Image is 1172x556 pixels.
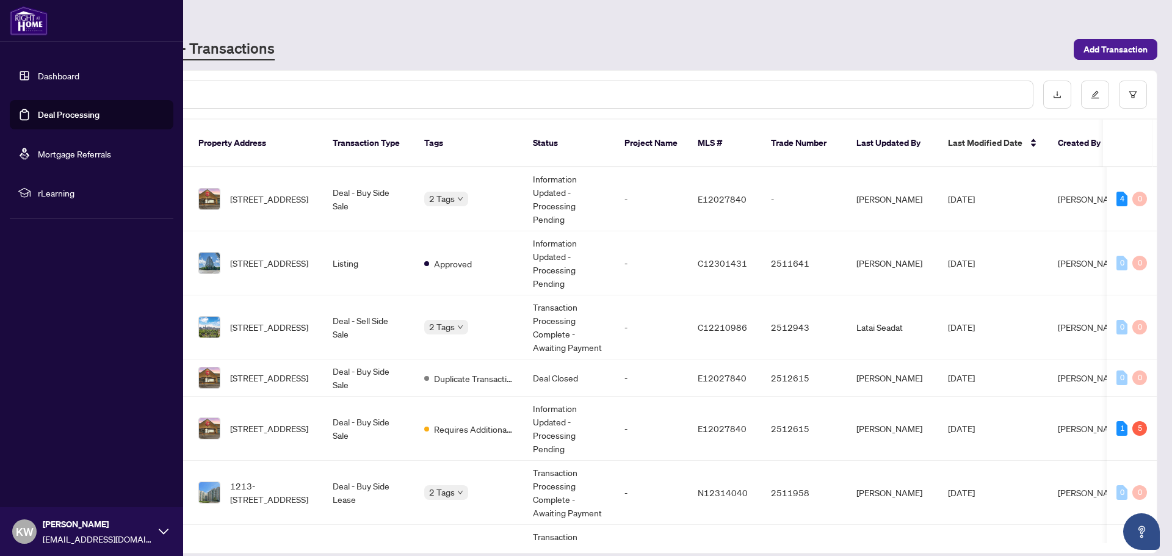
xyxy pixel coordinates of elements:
span: [DATE] [948,487,975,498]
span: download [1053,90,1062,99]
div: 0 [1116,256,1127,270]
div: 0 [1116,485,1127,500]
td: [PERSON_NAME] [847,167,938,231]
td: Deal - Buy Side Sale [323,167,414,231]
div: 4 [1116,192,1127,206]
img: thumbnail-img [199,367,220,388]
span: [STREET_ADDRESS] [230,422,308,435]
div: 0 [1116,320,1127,334]
span: Requires Additional Docs [434,422,513,436]
span: rLearning [38,186,165,200]
span: [PERSON_NAME] [1058,322,1124,333]
th: Transaction Type [323,120,414,167]
td: Deal - Buy Side Sale [323,397,414,461]
span: filter [1129,90,1137,99]
div: 1 [1116,421,1127,436]
td: - [615,461,688,525]
th: Trade Number [761,120,847,167]
span: [PERSON_NAME] [1058,193,1124,204]
span: [STREET_ADDRESS] [230,256,308,270]
span: Last Modified Date [948,136,1022,150]
td: Listing [323,231,414,295]
td: Information Updated - Processing Pending [523,231,615,295]
td: Transaction Processing Complete - Awaiting Payment [523,461,615,525]
button: Open asap [1123,513,1160,550]
span: [DATE] [948,322,975,333]
span: [DATE] [948,258,975,269]
button: edit [1081,81,1109,109]
button: filter [1119,81,1147,109]
span: 2 Tags [429,192,455,206]
div: 0 [1132,370,1147,385]
td: 2512943 [761,295,847,359]
td: - [615,397,688,461]
td: Information Updated - Processing Pending [523,397,615,461]
span: N12314040 [698,487,748,498]
button: download [1043,81,1071,109]
span: 2 Tags [429,485,455,499]
td: 2511958 [761,461,847,525]
span: [DATE] [948,193,975,204]
span: [DATE] [948,372,975,383]
span: 2 Tags [429,320,455,334]
td: 2512615 [761,397,847,461]
th: Tags [414,120,523,167]
td: - [761,167,847,231]
span: [PERSON_NAME] [1058,372,1124,383]
a: Deal Processing [38,109,99,120]
span: down [457,489,463,496]
span: C12301431 [698,258,747,269]
div: 0 [1132,320,1147,334]
img: thumbnail-img [199,317,220,338]
span: down [457,324,463,330]
td: [PERSON_NAME] [847,397,938,461]
td: - [615,167,688,231]
img: thumbnail-img [199,253,220,273]
td: Deal - Buy Side Sale [323,359,414,397]
td: Deal Closed [523,359,615,397]
span: Duplicate Transaction [434,372,513,385]
td: - [615,295,688,359]
span: [EMAIL_ADDRESS][DOMAIN_NAME] [43,532,153,546]
a: Mortgage Referrals [38,148,111,159]
span: E12027840 [698,423,747,434]
td: Transaction Processing Complete - Awaiting Payment [523,295,615,359]
span: E12027840 [698,193,747,204]
img: thumbnail-img [199,189,220,209]
img: thumbnail-img [199,418,220,439]
button: Add Transaction [1074,39,1157,60]
span: [STREET_ADDRESS] [230,192,308,206]
span: edit [1091,90,1099,99]
span: [PERSON_NAME] [1058,258,1124,269]
div: 0 [1132,256,1147,270]
td: 2512615 [761,359,847,397]
td: [PERSON_NAME] [847,231,938,295]
span: Approved [434,257,472,270]
td: - [615,359,688,397]
th: Last Updated By [847,120,938,167]
span: [PERSON_NAME] [1058,423,1124,434]
th: Project Name [615,120,688,167]
img: thumbnail-img [199,482,220,503]
td: Latai Seadat [847,295,938,359]
a: Dashboard [38,70,79,81]
td: - [615,231,688,295]
span: [PERSON_NAME] [1058,487,1124,498]
th: Last Modified Date [938,120,1048,167]
span: [STREET_ADDRESS] [230,371,308,385]
div: 0 [1116,370,1127,385]
span: Add Transaction [1083,40,1148,59]
div: 5 [1132,421,1147,436]
span: C12210986 [698,322,747,333]
div: 0 [1132,485,1147,500]
td: 2511641 [761,231,847,295]
td: Deal - Sell Side Sale [323,295,414,359]
td: [PERSON_NAME] [847,461,938,525]
th: Property Address [189,120,323,167]
span: KW [16,523,34,540]
span: [STREET_ADDRESS] [230,320,308,334]
span: 1213-[STREET_ADDRESS] [230,479,313,506]
span: down [457,196,463,202]
td: Information Updated - Processing Pending [523,167,615,231]
span: [PERSON_NAME] [43,518,153,531]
